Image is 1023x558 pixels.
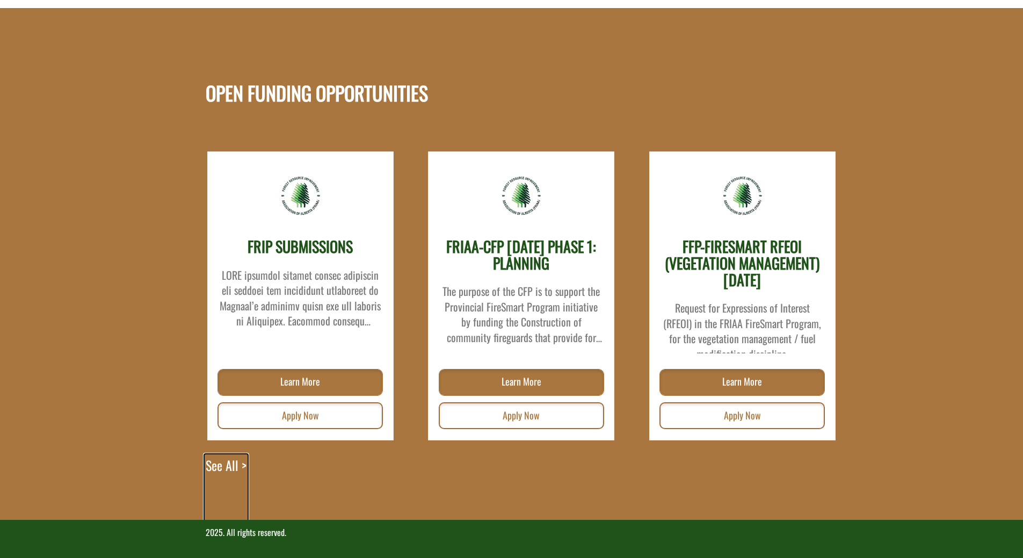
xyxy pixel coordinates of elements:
div: Request for Expressions of Interest (RFEOI) in the FRIAA FireSmart Program, for the vegetation ma... [661,294,824,353]
a: Apply Now [439,402,604,429]
h3: FRIP SUBMISSIONS [248,238,353,255]
a: Learn More [439,369,604,396]
p: 2025 [206,526,818,539]
div: The purpose of the CFP is to support the Provincial FireSmart Program initiative by funding the C... [439,277,603,345]
a: Apply Now [659,402,825,429]
a: Learn More [217,369,383,396]
div: LORE ipsumdol sitamet consec adipiscin eli seddoei tem incididunt utlaboreet do Magnaal’e adminim... [219,261,382,329]
h3: FRIAA-CFP [DATE] PHASE 1: PLANNING [439,238,603,272]
h1: OPEN FUNDING OPPORTUNITIES [206,19,428,103]
span: . All rights reserved. [223,526,286,539]
h3: FFP-FIRESMART RFEOI (VEGETATION MANAGEMENT) [DATE] [661,238,824,288]
img: friaa-logo.png [501,176,541,216]
a: Learn More [659,369,825,396]
a: Apply Now [217,402,383,429]
img: friaa-logo.png [722,176,763,216]
img: friaa-logo.png [280,176,321,216]
a: See All > [206,456,246,520]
